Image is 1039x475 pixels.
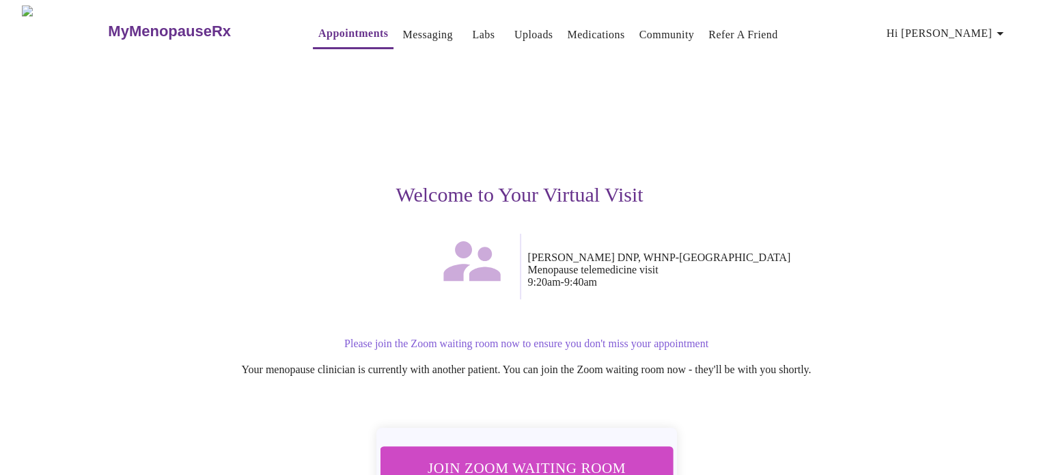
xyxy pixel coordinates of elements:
[107,8,286,55] a: MyMenopauseRx
[562,21,630,49] button: Medications
[318,24,388,43] a: Appointments
[528,252,941,288] p: [PERSON_NAME] DNP, WHNP-[GEOGRAPHIC_DATA] Menopause telemedicine visit 9:20am - 9:40am
[887,24,1008,43] span: Hi [PERSON_NAME]
[402,25,452,44] a: Messaging
[397,21,458,49] button: Messaging
[639,25,695,44] a: Community
[113,364,941,376] p: Your menopause clinician is currently with another patient. You can join the Zoom waiting room no...
[703,21,784,49] button: Refer a Friend
[567,25,624,44] a: Medications
[509,21,559,49] button: Uploads
[99,183,941,206] h3: Welcome to Your Virtual Visit
[313,20,393,49] button: Appointments
[472,25,495,44] a: Labs
[22,5,107,57] img: MyMenopauseRx Logo
[881,20,1014,47] button: Hi [PERSON_NAME]
[514,25,553,44] a: Uploads
[634,21,700,49] button: Community
[108,23,231,40] h3: MyMenopauseRx
[462,21,505,49] button: Labs
[113,338,941,350] p: Please join the Zoom waiting room now to ensure you don't miss your appointment
[708,25,778,44] a: Refer a Friend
